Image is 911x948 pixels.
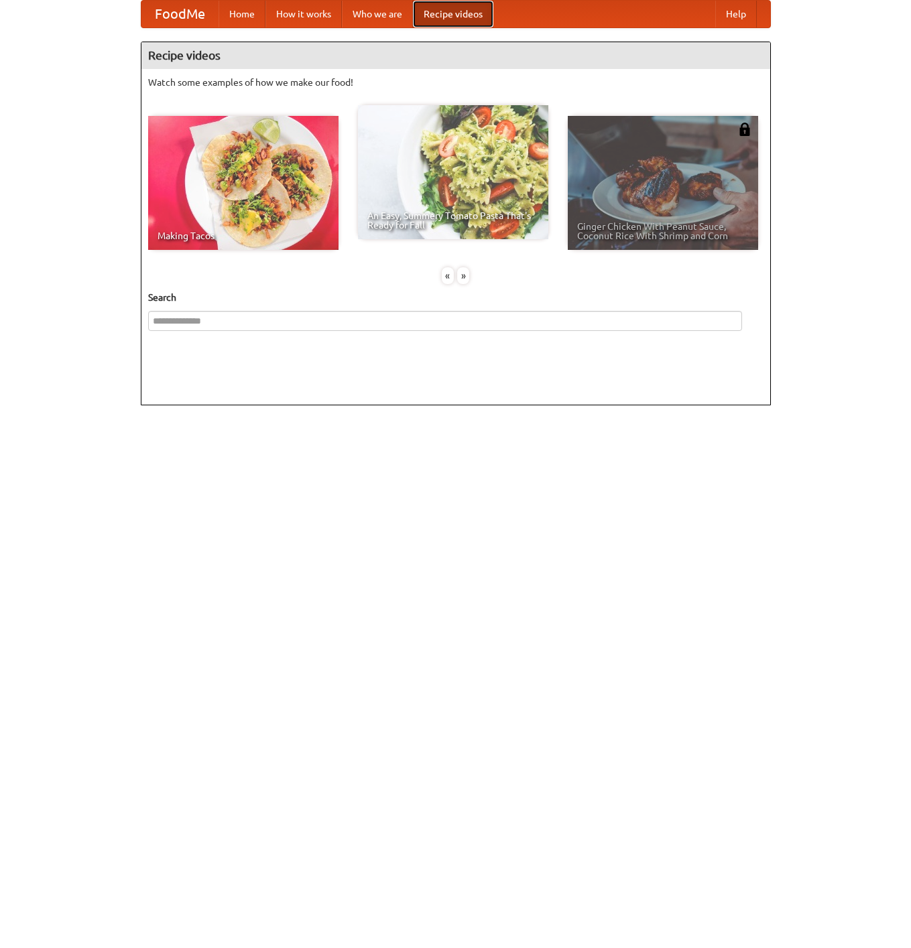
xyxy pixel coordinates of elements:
p: Watch some examples of how we make our food! [148,76,764,89]
a: Making Tacos [148,116,339,250]
a: Recipe videos [413,1,493,27]
a: An Easy, Summery Tomato Pasta That's Ready for Fall [358,105,548,239]
img: 483408.png [738,123,751,136]
a: FoodMe [141,1,219,27]
a: Help [715,1,757,27]
div: » [457,267,469,284]
a: Who we are [342,1,413,27]
h5: Search [148,291,764,304]
span: An Easy, Summery Tomato Pasta That's Ready for Fall [367,211,539,230]
a: How it works [265,1,342,27]
a: Home [219,1,265,27]
h4: Recipe videos [141,42,770,69]
div: « [442,267,454,284]
span: Making Tacos [158,231,329,241]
